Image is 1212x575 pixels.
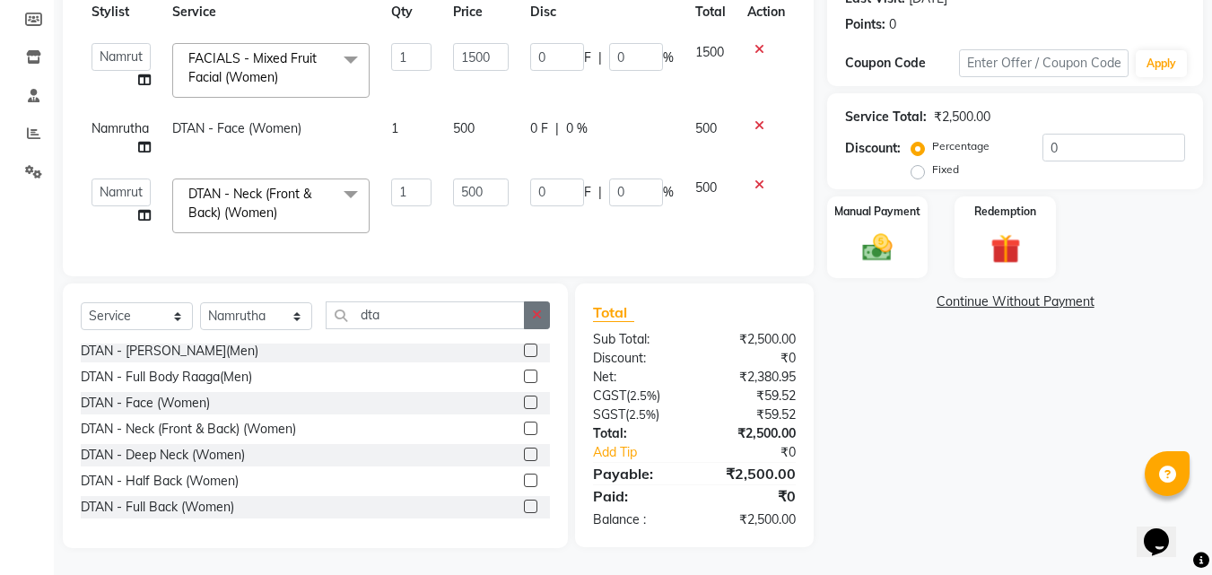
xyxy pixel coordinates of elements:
span: % [663,183,674,202]
div: Net: [580,368,694,387]
div: Sub Total: [580,330,694,349]
div: ₹59.52 [694,405,809,424]
div: ₹0 [694,349,809,368]
input: Enter Offer / Coupon Code [959,49,1129,77]
span: SGST [593,406,625,423]
div: ₹2,500.00 [694,463,809,484]
span: Namrutha [92,120,149,136]
div: 0 [889,15,896,34]
span: 1 [391,120,398,136]
label: Percentage [932,138,990,154]
div: Discount: [845,139,901,158]
a: x [278,69,286,85]
span: 2.5% [630,388,657,403]
span: DTAN - Face (Women) [172,120,301,136]
div: DTAN - Neck (Front & Back) (Women) [81,420,296,439]
span: 0 % [566,119,588,138]
div: ₹2,380.95 [694,368,809,387]
iframe: chat widget [1137,503,1194,557]
div: Paid: [580,485,694,507]
a: x [277,205,285,221]
img: _cash.svg [853,231,902,265]
span: 500 [695,179,717,196]
div: ₹2,500.00 [694,330,809,349]
span: 500 [453,120,475,136]
div: ₹2,500.00 [934,108,990,126]
span: | [598,183,602,202]
span: DTAN - Neck (Front & Back) (Women) [188,186,311,221]
div: Coupon Code [845,54,958,73]
span: 1500 [695,44,724,60]
a: Continue Without Payment [831,292,1199,311]
div: Balance : [580,510,694,529]
div: DTAN - Deep Neck (Women) [81,446,245,465]
button: Apply [1136,50,1187,77]
div: ₹2,500.00 [694,424,809,443]
div: DTAN - [PERSON_NAME](Men) [81,342,258,361]
label: Fixed [932,161,959,178]
label: Redemption [974,204,1036,220]
span: F [584,183,591,202]
div: ( ) [580,387,694,405]
div: DTAN - Face (Women) [81,394,210,413]
div: Payable: [580,463,694,484]
span: % [663,48,674,67]
img: _gift.svg [981,231,1030,267]
span: 0 F [530,119,548,138]
label: Manual Payment [834,204,920,220]
span: Total [593,303,634,322]
div: ₹0 [694,485,809,507]
div: ₹59.52 [694,387,809,405]
div: DTAN - Full Back (Women) [81,498,234,517]
span: CGST [593,388,626,404]
span: F [584,48,591,67]
span: | [555,119,559,138]
div: ₹0 [714,443,810,462]
div: ( ) [580,405,694,424]
div: Total: [580,424,694,443]
div: DTAN - Half Back (Women) [81,472,239,491]
div: Service Total: [845,108,927,126]
input: Search or Scan [326,301,525,329]
div: Discount: [580,349,694,368]
span: 2.5% [629,407,656,422]
a: Add Tip [580,443,713,462]
span: 500 [695,120,717,136]
div: DTAN - Full Body Raaga(Men) [81,368,252,387]
div: ₹2,500.00 [694,510,809,529]
span: FACIALS - Mixed Fruit Facial (Women) [188,50,317,85]
span: | [598,48,602,67]
div: Points: [845,15,885,34]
